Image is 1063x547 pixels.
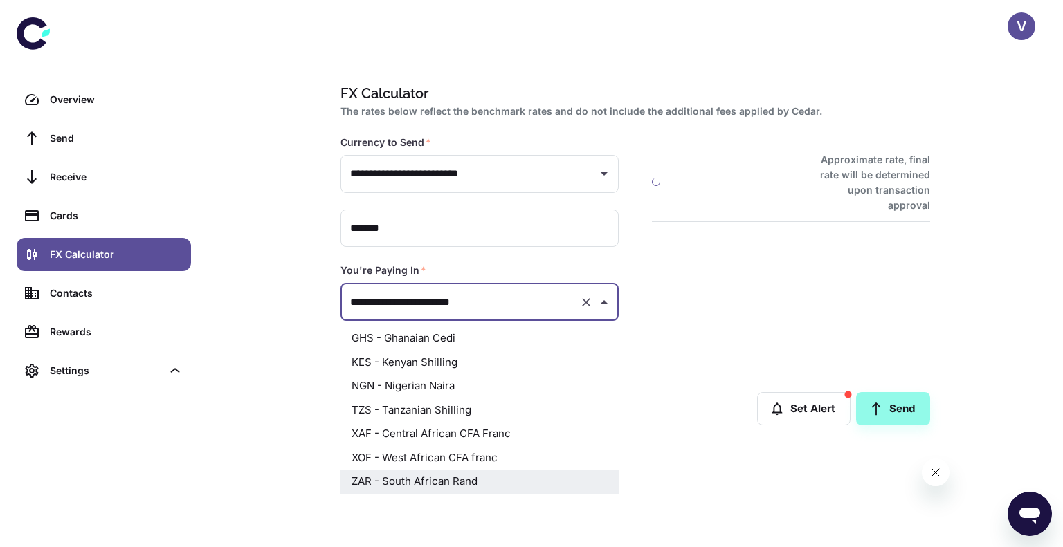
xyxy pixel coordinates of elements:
[594,293,614,312] button: Close
[856,392,930,425] a: Send
[50,208,183,223] div: Cards
[340,136,431,149] label: Currency to Send
[17,354,191,387] div: Settings
[922,458,950,486] iframe: Close message
[340,326,619,351] li: GHS - Ghanaian Cedi
[1008,492,1052,536] iframe: Button to launch messaging window
[340,446,619,470] li: XOF - West African CFA franc
[340,374,619,398] li: NGN - Nigerian Naira
[340,470,619,494] li: ZAR - South African Rand
[50,247,183,262] div: FX Calculator
[17,160,191,194] a: Receive
[757,392,851,425] button: Set Alert
[50,324,183,340] div: Rewards
[340,398,619,423] li: TZS - Tanzanian Shilling
[340,263,426,277] label: You're Paying In
[340,422,619,446] li: XAF - Central African CFA Franc
[17,199,191,232] a: Cards
[50,286,183,301] div: Contacts
[50,92,183,107] div: Overview
[17,238,191,271] a: FX Calculator
[17,277,191,310] a: Contacts
[340,351,619,375] li: KES - Kenyan Shilling
[50,131,183,146] div: Send
[1008,12,1035,40] button: V
[594,164,614,183] button: Open
[8,10,100,21] span: Hi. Need any help?
[50,169,183,185] div: Receive
[17,83,191,116] a: Overview
[576,293,596,312] button: Clear
[17,122,191,155] a: Send
[17,315,191,349] a: Rewards
[50,363,162,378] div: Settings
[805,152,930,213] h6: Approximate rate, final rate will be determined upon transaction approval
[340,83,925,104] h1: FX Calculator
